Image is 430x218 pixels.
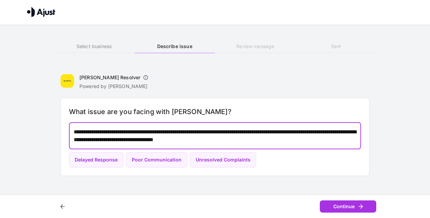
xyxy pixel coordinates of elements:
button: Delayed Response [69,152,123,168]
h6: Describe issue [135,43,215,50]
button: Poor Communication [126,152,187,168]
button: Continue [320,200,376,213]
button: Unresolved Complaints [190,152,256,168]
h6: Sent [296,43,376,50]
p: Powered by [PERSON_NAME] [79,83,151,90]
h6: Review message [215,43,295,50]
img: Ray White [61,74,74,88]
h6: What issue are you facing with [PERSON_NAME]? [69,106,361,117]
h6: [PERSON_NAME] Resolver [79,74,140,81]
h6: Select business [54,43,134,50]
img: Ajust [27,7,55,17]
